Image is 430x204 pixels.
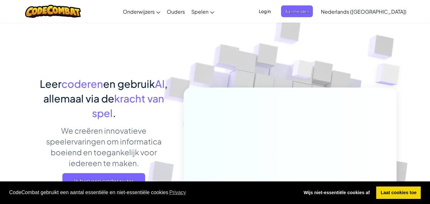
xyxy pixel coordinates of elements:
[9,188,294,197] span: CodeCombat gebruikt een aantal essentiële en niet-essentiële cookies
[25,5,81,18] img: CodeCombat logo
[123,8,155,15] span: Onderwijzers
[363,48,418,102] img: Overlap cubes
[120,3,164,20] a: Onderwijzers
[255,5,275,17] button: Log in
[113,107,116,119] span: .
[155,77,165,90] span: AI
[299,186,374,199] a: deny cookies
[318,3,410,20] a: Nederlands ([GEOGRAPHIC_DATA])
[188,3,217,20] a: Spelen
[103,77,155,90] span: en gebruik
[321,8,406,15] span: Nederlands ([GEOGRAPHIC_DATA])
[280,47,326,95] img: Overlap cubes
[62,173,145,188] a: Ik ben een onderwijzer
[164,3,188,20] a: Ouders
[376,186,421,199] a: allow cookies
[281,5,313,17] button: Aanmelden
[191,8,208,15] span: Spelen
[168,188,187,197] a: learn more about cookies
[40,77,61,90] span: Leer
[34,125,174,168] p: We creëren innovatieve speelervaringen om informatica boeiend en toegankelijk voor iedereen te ma...
[92,92,165,119] span: kracht van spel
[61,77,103,90] span: coderen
